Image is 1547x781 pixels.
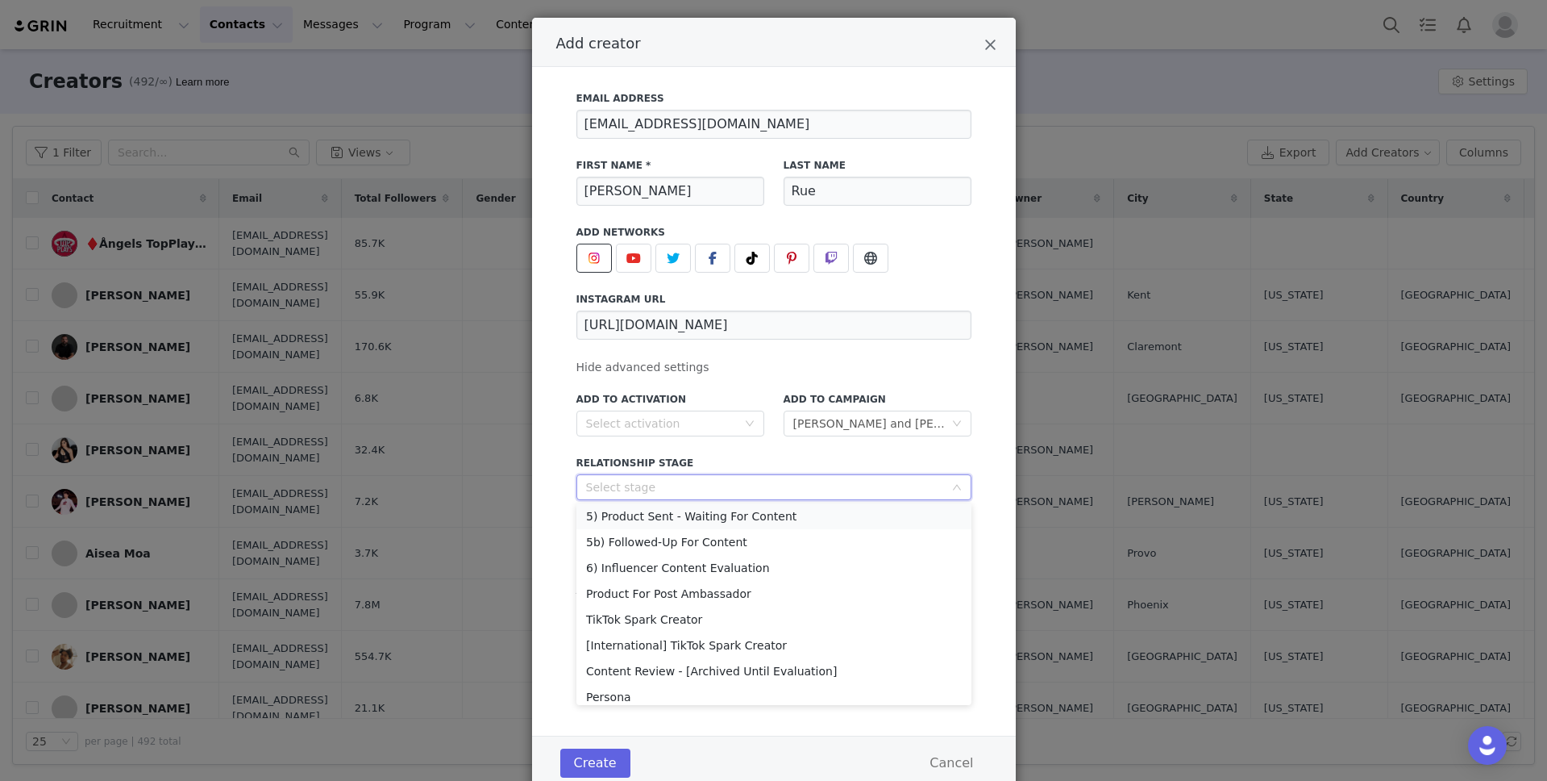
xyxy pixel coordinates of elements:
[576,361,709,374] span: Hide advanced settings
[576,91,971,106] label: Email Address
[784,158,971,173] label: Last Name
[586,479,944,495] div: Select stage
[576,392,764,407] label: Add to Activation
[556,35,641,52] span: Add creator
[576,581,971,607] li: Product For Post Ambassador
[576,158,764,173] label: First Name *
[576,607,971,633] li: TikTok Spark Creator
[784,392,971,407] label: Add to Campaign
[576,311,971,340] input: https://www.instagram.com/username
[576,456,971,470] label: Relationship Stage
[952,482,962,494] i: icon: down
[576,658,971,684] li: Content Review - [Archived Until Evaluation]
[916,749,987,778] button: Cancel
[576,529,971,555] li: 5b) Followed-Up For Content
[576,292,971,307] label: instagram URL
[984,37,996,56] button: Close
[745,419,755,430] i: icon: down
[576,225,971,240] label: Add Networks
[793,411,951,436] div: Nestor and Wickel
[576,684,971,710] li: Persona
[586,416,737,432] div: Select activation
[588,252,601,265] img: instagram.svg
[576,555,971,581] li: 6) Influencer Content Evaluation
[576,633,971,658] li: [International] TikTok Spark Creator
[560,749,630,778] button: Create
[1468,726,1507,765] div: Open Intercom Messenger
[576,503,971,529] li: 5) Product Sent - Waiting For Content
